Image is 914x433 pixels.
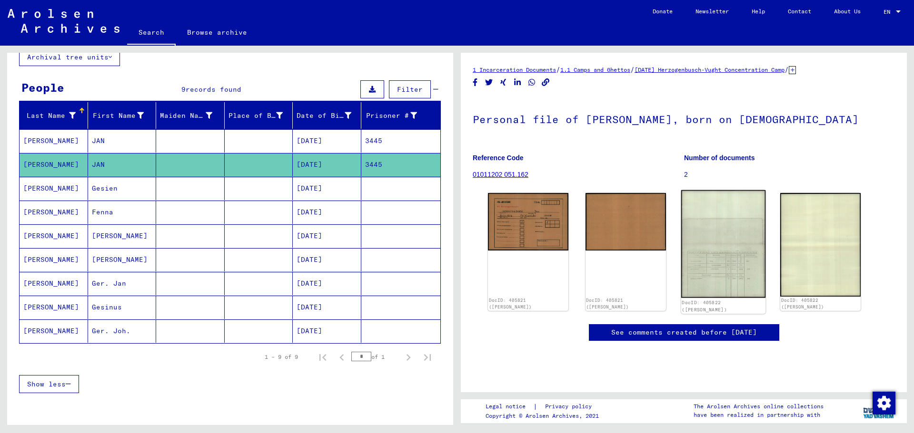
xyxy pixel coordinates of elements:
[293,224,361,248] mat-cell: [DATE]
[21,79,64,96] div: People
[293,201,361,224] mat-cell: [DATE]
[181,85,186,94] span: 9
[361,153,441,176] mat-cell: 3445
[297,111,351,121] div: Date of Birth
[397,85,423,94] span: Filter
[470,77,480,88] button: Share on Facebook
[20,224,88,248] mat-cell: [PERSON_NAME]
[88,201,157,224] mat-cell: Fenna
[586,298,629,309] a: DocID: 405821 ([PERSON_NAME])
[20,129,88,153] mat-cell: [PERSON_NAME]
[884,9,894,15] span: EN
[684,170,895,180] p: 2
[88,224,157,248] mat-cell: [PERSON_NAME]
[489,298,532,309] a: DocID: 405821 ([PERSON_NAME])
[127,21,176,46] a: Search
[418,347,437,366] button: Last page
[498,77,508,88] button: Share on Xing
[694,411,824,419] p: have been realized in partnership with
[20,177,88,200] mat-cell: [PERSON_NAME]
[586,193,666,250] img: 002.jpg
[27,380,66,388] span: Show less
[684,154,755,162] b: Number of documents
[92,108,156,123] div: First Name
[293,102,361,129] mat-header-cell: Date of Birth
[160,108,224,123] div: Maiden Name
[20,319,88,343] mat-cell: [PERSON_NAME]
[23,108,88,123] div: Last Name
[88,177,157,200] mat-cell: Gesien
[88,248,157,271] mat-cell: [PERSON_NAME]
[473,154,524,162] b: Reference Code
[92,111,144,121] div: First Name
[20,248,88,271] mat-cell: [PERSON_NAME]
[556,65,560,74] span: /
[780,193,861,296] img: 002.jpg
[228,108,295,123] div: Place of Birth
[225,102,293,129] mat-header-cell: Place of Birth
[473,66,556,73] a: 1 Incarceration Documents
[486,402,603,412] div: |
[537,402,603,412] a: Privacy policy
[486,412,603,420] p: Copyright © Arolsen Archives, 2021
[513,77,523,88] button: Share on LinkedIn
[8,9,119,33] img: Arolsen_neg.svg
[88,102,157,129] mat-header-cell: First Name
[484,77,494,88] button: Share on Twitter
[361,129,441,153] mat-cell: 3445
[293,177,361,200] mat-cell: [DATE]
[293,296,361,319] mat-cell: [DATE]
[630,65,635,74] span: /
[351,352,399,361] div: of 1
[228,111,283,121] div: Place of Birth
[873,392,895,414] img: Change consent
[486,402,533,412] a: Legal notice
[560,66,630,73] a: 1.1 Camps and Ghettos
[361,102,441,129] mat-header-cell: Prisoner #
[88,129,157,153] mat-cell: JAN
[365,111,417,121] div: Prisoner #
[389,80,431,98] button: Filter
[19,375,79,393] button: Show less
[293,153,361,176] mat-cell: [DATE]
[88,272,157,295] mat-cell: Ger. Jan
[781,298,824,309] a: DocID: 405822 ([PERSON_NAME])
[20,102,88,129] mat-header-cell: Last Name
[872,391,895,414] div: Change consent
[399,347,418,366] button: Next page
[88,296,157,319] mat-cell: Gesinus
[785,65,789,74] span: /
[488,193,568,250] img: 001.jpg
[313,347,332,366] button: First page
[20,296,88,319] mat-cell: [PERSON_NAME]
[297,108,363,123] div: Date of Birth
[186,85,241,94] span: records found
[365,108,429,123] div: Prisoner #
[265,353,298,361] div: 1 – 9 of 9
[20,272,88,295] mat-cell: [PERSON_NAME]
[682,300,727,312] a: DocID: 405822 ([PERSON_NAME])
[681,190,765,298] img: 001.jpg
[473,97,895,139] h1: Personal file of [PERSON_NAME], born on [DEMOGRAPHIC_DATA]
[861,399,897,423] img: yv_logo.png
[293,129,361,153] mat-cell: [DATE]
[527,77,537,88] button: Share on WhatsApp
[160,111,212,121] div: Maiden Name
[156,102,225,129] mat-header-cell: Maiden Name
[694,402,824,411] p: The Arolsen Archives online collections
[88,319,157,343] mat-cell: Ger. Joh.
[20,153,88,176] mat-cell: [PERSON_NAME]
[88,153,157,176] mat-cell: JAN
[293,319,361,343] mat-cell: [DATE]
[20,201,88,224] mat-cell: [PERSON_NAME]
[293,248,361,271] mat-cell: [DATE]
[332,347,351,366] button: Previous page
[176,21,258,44] a: Browse archive
[611,327,757,337] a: See comments created before [DATE]
[541,77,551,88] button: Copy link
[635,66,785,73] a: [DATE] Herzogenbusch-Vught Concentration Camp
[473,171,528,178] a: 01011202 051.162
[293,272,361,295] mat-cell: [DATE]
[19,48,120,66] button: Archival tree units
[23,111,76,121] div: Last Name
